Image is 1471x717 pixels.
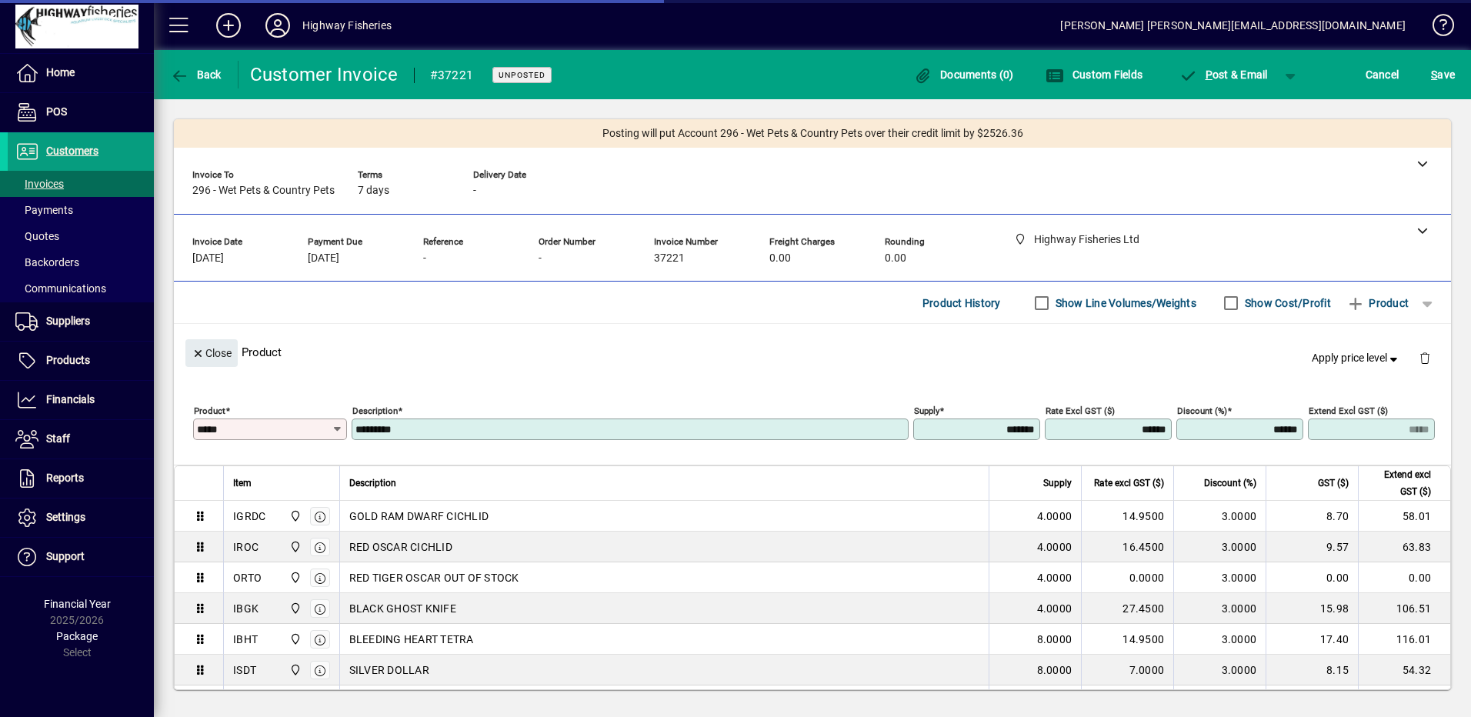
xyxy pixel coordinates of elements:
span: 4.0000 [1037,539,1072,555]
span: Backorders [15,256,79,268]
td: 9.57 [1266,532,1358,562]
td: 54.32 [1358,655,1450,685]
span: Apply price level [1312,350,1401,366]
div: IBGK [233,601,259,616]
app-page-header-button: Close [182,345,242,359]
span: Support [46,550,85,562]
span: Communications [15,282,106,295]
td: 116.01 [1358,624,1450,655]
a: POS [8,93,154,132]
td: 0.00 [1358,562,1450,593]
span: Package [56,630,98,642]
div: 0.0000 [1091,570,1164,585]
span: Highway Fisheries Ltd [285,662,303,679]
mat-label: Extend excl GST ($) [1309,405,1388,416]
span: Highway Fisheries Ltd [285,631,303,648]
span: RED TIGER OSCAR OUT OF STOCK [349,570,519,585]
span: POS [46,105,67,118]
span: GOLD RAM DWARF CICHLID [349,509,489,524]
span: 4.0000 [1037,601,1072,616]
td: 58.01 [1358,501,1450,532]
span: P [1206,68,1212,81]
td: 3.0000 [1173,562,1266,593]
td: 8.15 [1266,655,1358,685]
div: ORTO [233,570,262,585]
span: Highway Fisheries Ltd [285,508,303,525]
a: Quotes [8,223,154,249]
span: Staff [46,432,70,445]
span: 4.0000 [1037,570,1072,585]
span: Close [192,341,232,366]
span: Payments [15,204,73,216]
span: Settings [46,511,85,523]
span: Rate excl GST ($) [1094,475,1164,492]
td: 3.0000 [1173,655,1266,685]
app-page-header-button: Delete [1406,351,1443,365]
span: Quotes [15,230,59,242]
span: Extend excl GST ($) [1368,466,1431,500]
span: 7 days [358,185,389,197]
span: Highway Fisheries Ltd [285,600,303,617]
td: 14.48 [1266,685,1358,716]
td: 3.0000 [1173,624,1266,655]
button: Profile [253,12,302,39]
span: 4.0000 [1037,509,1072,524]
td: 106.51 [1358,593,1450,624]
a: Backorders [8,249,154,275]
a: Settings [8,499,154,537]
span: 8.0000 [1037,662,1072,678]
span: Reports [46,472,84,484]
div: Product [174,324,1451,380]
td: 17.40 [1266,624,1358,655]
a: Products [8,342,154,380]
span: Home [46,66,75,78]
div: 14.9500 [1091,632,1164,647]
span: Financial Year [44,598,111,610]
td: 96.52 [1358,685,1450,716]
div: IROC [233,539,259,555]
mat-label: Discount (%) [1177,405,1227,416]
div: Highway Fisheries [302,13,392,38]
td: 3.0000 [1173,593,1266,624]
td: 3.0000 [1173,501,1266,532]
div: [PERSON_NAME] [PERSON_NAME][EMAIL_ADDRESS][DOMAIN_NAME] [1060,13,1406,38]
td: 3.0000 [1173,685,1266,716]
label: Show Line Volumes/Weights [1052,295,1196,311]
span: Financials [46,393,95,405]
button: Save [1427,61,1459,88]
button: Add [204,12,253,39]
span: Suppliers [46,315,90,327]
a: Invoices [8,171,154,197]
span: [DATE] [192,252,224,265]
button: Close [185,339,238,367]
label: Show Cost/Profit [1242,295,1331,311]
span: Posting will put Account 296 - Wet Pets & Country Pets over their credit limit by $2526.36 [602,125,1023,142]
a: Home [8,54,154,92]
span: Customers [46,145,98,157]
button: Post & Email [1171,61,1276,88]
div: 7.0000 [1091,662,1164,678]
span: Highway Fisheries Ltd [285,569,303,586]
div: #37221 [430,63,474,88]
span: 37221 [654,252,685,265]
button: Product [1339,289,1416,317]
a: Communications [8,275,154,302]
span: Highway Fisheries Ltd [285,539,303,555]
span: - [539,252,542,265]
span: Unposted [499,70,545,80]
span: [DATE] [308,252,339,265]
span: GST ($) [1318,475,1349,492]
span: Product [1346,291,1409,315]
button: Custom Fields [1042,61,1146,88]
div: ISDT [233,662,256,678]
mat-label: Description [352,405,398,416]
a: Payments [8,197,154,223]
button: Delete [1406,339,1443,376]
button: Cancel [1362,61,1403,88]
span: Documents (0) [914,68,1014,81]
a: Reports [8,459,154,498]
mat-label: Rate excl GST ($) [1046,405,1115,416]
app-page-header-button: Back [154,61,238,88]
span: 8.0000 [1037,632,1072,647]
td: 15.98 [1266,593,1358,624]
